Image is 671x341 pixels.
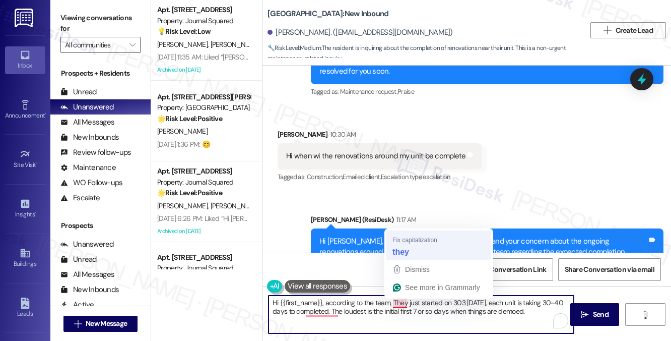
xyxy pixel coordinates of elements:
[328,129,356,140] div: 10:30 AM
[74,320,82,328] i: 
[60,132,119,143] div: New Inbounds
[340,87,397,96] span: Maintenance request ,
[5,245,45,272] a: Buildings
[35,209,36,216] span: •
[60,193,100,203] div: Escalate
[311,214,663,229] div: [PERSON_NAME] (ResiDesk)
[157,140,210,149] div: [DATE] 1:36 PM: 😊
[65,37,124,53] input: All communities
[267,43,585,65] span: : The resident is inquiring about the completion of renovations near their unit. This is a non-ur...
[60,87,97,97] div: Unread
[267,9,388,19] b: [GEOGRAPHIC_DATA]: New Inbound
[60,117,114,128] div: All Messages
[269,296,574,333] textarea: To enrich screen reader interactions, please activate Accessibility in Grammarly extension settings
[60,10,141,37] label: Viewing conversations for
[157,5,250,15] div: Apt. [STREET_ADDRESS]
[157,201,211,210] span: [PERSON_NAME]
[60,162,116,173] div: Maintenance
[307,173,343,181] span: Construction ,
[278,169,482,184] div: Tagged as:
[5,146,45,173] a: Site Visit •
[156,64,251,76] div: Archived on [DATE]
[319,236,647,268] div: Hi [PERSON_NAME], thanks for reaching out! I understand your concern about the ongoing renovation...
[157,102,250,113] div: Property: [GEOGRAPHIC_DATA]
[45,110,46,118] span: •
[60,178,122,188] div: WO Follow-ups
[593,309,609,320] span: Send
[50,68,151,79] div: Prospects + Residents
[157,92,250,102] div: Apt. [STREET_ADDRESS][PERSON_NAME]
[157,27,211,36] strong: 💡 Risk Level: Low
[60,102,114,112] div: Unanswered
[157,114,222,123] strong: 🌟 Risk Level: Positive
[157,16,250,26] div: Property: Journal Squared
[477,264,546,275] span: Get Conversation Link
[311,84,663,99] div: Tagged as:
[565,264,654,275] span: Share Conversation via email
[157,263,250,273] div: Property: Journal Squared
[558,258,661,281] button: Share Conversation via email
[211,40,264,49] span: [PERSON_NAME]
[157,177,250,188] div: Property: Journal Squared
[36,160,38,167] span: •
[60,269,114,280] div: All Messages
[278,129,482,143] div: [PERSON_NAME]
[641,311,649,319] i: 
[470,258,553,281] button: Get Conversation Link
[157,188,222,197] strong: 🌟 Risk Level: Positive
[5,195,45,222] a: Insights •
[581,311,588,319] i: 
[157,166,250,177] div: Apt. [STREET_ADDRESS]
[211,201,261,210] span: [PERSON_NAME]
[267,44,321,52] strong: 🔧 Risk Level: Medium
[60,300,94,310] div: Active
[63,316,138,332] button: New Message
[5,295,45,322] a: Leads
[60,239,114,250] div: Unanswered
[60,254,97,265] div: Unread
[156,225,251,238] div: Archived on [DATE]
[343,173,380,181] span: Emailed client ,
[319,55,647,77] div: Thank you! I’ve submitted the request to have your dishwasher issue looked into. Hoping it gets r...
[86,318,127,329] span: New Message
[5,46,45,74] a: Inbox
[267,27,453,38] div: [PERSON_NAME]. ([EMAIL_ADDRESS][DOMAIN_NAME])
[157,40,211,49] span: [PERSON_NAME]
[397,87,414,96] span: Praise
[60,285,119,295] div: New Inbounds
[616,25,653,36] span: Create Lead
[590,22,666,38] button: Create Lead
[157,127,208,136] span: [PERSON_NAME]
[570,303,619,326] button: Send
[15,9,35,27] img: ResiDesk Logo
[50,220,151,231] div: Prospects
[157,252,250,263] div: Apt. [STREET_ADDRESS]
[286,151,465,161] div: Hi when wi the renovations around my unit be complete
[394,214,417,225] div: 11:17 AM
[157,214,398,223] div: [DATE] 6:26 PM: Liked “Hi [PERSON_NAME] and [PERSON_NAME]! Starting [DATE]…”
[381,173,450,181] span: Escalation type escalation
[603,26,611,34] i: 
[60,147,131,158] div: Review follow-ups
[129,41,135,49] i: 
